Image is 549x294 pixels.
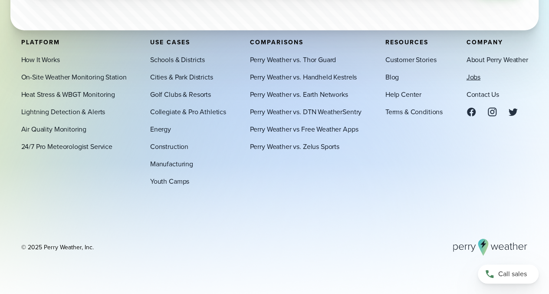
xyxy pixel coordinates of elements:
a: Customer Stories [385,54,437,65]
a: Schools & Districts [150,54,205,65]
a: Perry Weather vs Free Weather Apps [250,124,358,134]
a: Terms & Conditions [385,106,443,117]
a: About Perry Weather [466,54,528,65]
span: Platform [21,37,60,46]
a: Construction [150,141,188,152]
a: Golf Clubs & Resorts [150,89,211,99]
a: Youth Camps [150,176,189,186]
a: Jobs [466,72,480,82]
a: Air Quality Monitoring [21,124,87,134]
a: Call sales [478,264,539,284]
span: Resources [385,37,428,46]
div: © 2025 Perry Weather, Inc. [21,243,94,251]
span: Comparisons [250,37,303,46]
a: Perry Weather vs. DTN WeatherSentry [250,106,362,117]
span: Use Cases [150,37,190,46]
a: Perry Weather vs. Thor Guard [250,54,336,65]
a: Blog [385,72,399,82]
a: Manufacturing [150,159,193,169]
a: Cities & Park Districts [150,72,213,82]
span: Call sales [498,269,527,279]
a: 24/7 Pro Meteorologist Service [21,141,112,152]
a: Perry Weather vs. Earth Networks [250,89,348,99]
a: Perry Weather vs. Handheld Kestrels [250,72,357,82]
a: Perry Weather vs. Zelus Sports [250,141,339,152]
a: Contact Us [466,89,499,99]
a: Help Center [385,89,421,99]
a: Heat Stress & WBGT Monitoring [21,89,115,99]
a: Collegiate & Pro Athletics [150,106,226,117]
a: Energy [150,124,171,134]
a: On-Site Weather Monitoring Station [21,72,127,82]
span: Company [466,37,503,46]
a: How It Works [21,54,60,65]
a: Lightning Detection & Alerts [21,106,105,117]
